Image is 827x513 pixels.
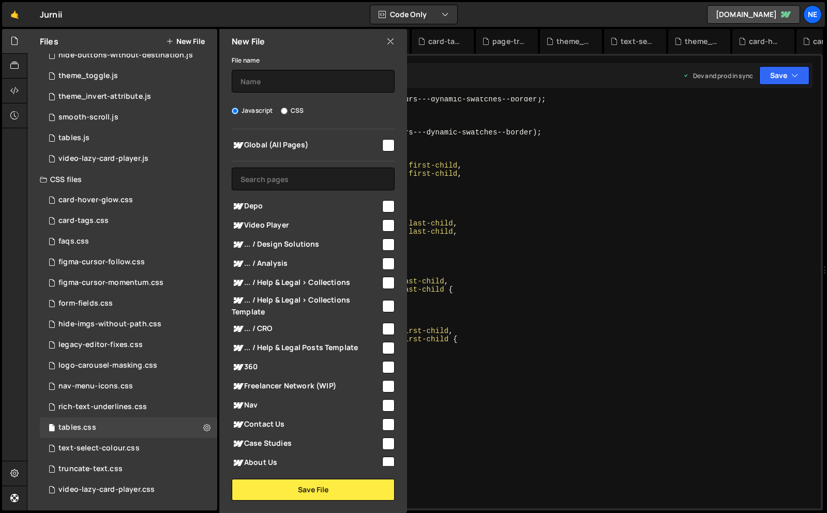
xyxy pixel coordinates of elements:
[232,108,238,114] input: Javascript
[685,36,718,47] div: theme_invert-attribute.js
[707,5,800,24] a: [DOMAIN_NAME]
[232,277,381,289] span: ... / Help & Legal > Collections
[40,417,217,438] div: 16694/47249.css
[232,36,265,47] h2: New File
[803,5,822,24] a: Ne
[58,340,143,350] div: legacy-editor-fixes.css
[621,36,654,47] div: text-select-colour.css
[40,273,217,293] div: 16694/47252.css
[683,71,753,80] div: Dev and prod in sync
[232,418,381,431] span: Contact Us
[40,438,217,459] div: 16694/47812.css
[232,361,381,373] span: 360
[58,320,161,329] div: hide-imgs-without-path.css
[40,148,217,169] div: 16694/45896.js
[58,382,133,391] div: nav-menu-icons.css
[58,113,118,122] div: smooth-scroll.js
[232,479,395,501] button: Save File
[40,66,217,86] div: 16694/47813.js
[232,437,381,450] span: Case Studies
[58,361,157,370] div: logo-carousel-masking.css
[58,464,123,474] div: truncate-text.css
[232,200,381,213] span: Depo
[40,479,217,500] div: 16694/45897.css
[40,459,217,479] div: 16694/45728.css
[232,70,395,93] input: Name
[58,154,148,163] div: video-lazy-card-player.js
[40,397,217,417] div: 16694/45610.css
[232,323,381,335] span: ... / CRO
[58,299,113,308] div: form-fields.css
[232,457,381,469] span: About Us
[281,105,304,116] label: CSS
[370,5,457,24] button: Code Only
[40,252,217,273] div: 16694/46743.css
[58,237,89,246] div: faqs.css
[40,86,217,107] div: 16694/46553.js
[232,380,381,393] span: Freelancer Network (WIP)
[557,36,590,47] div: theme_toggle.js
[281,108,288,114] input: CSS
[40,293,217,314] div: 16694/45748.css
[40,335,217,355] div: 16694/47139.css
[232,139,381,152] span: Global (All Pages)
[58,71,118,81] div: theme_toggle.js
[58,423,96,432] div: tables.css
[232,342,381,354] span: ... / Help & Legal Posts Template
[58,195,133,205] div: card-hover-glow.css
[40,210,217,231] div: 16694/46845.css
[40,128,217,148] div: 16694/47250.js
[40,355,217,376] div: 16694/45729.css
[232,168,395,190] input: Search pages
[232,55,260,66] label: File name
[428,36,461,47] div: card-tags.css
[58,485,155,494] div: video-lazy-card-player.css
[166,37,205,46] button: New File
[58,258,145,267] div: figma-cursor-follow.css
[40,231,217,252] div: 16694/45746.css
[58,51,193,60] div: hide-buttons-without-destination.js
[40,36,58,47] h2: Files
[759,66,809,85] button: Save
[27,169,217,190] div: CSS files
[232,294,381,317] span: ... / Help & Legal > Collections Template
[232,105,273,116] label: Javascript
[232,399,381,412] span: Nav
[58,402,147,412] div: rich-text-underlines.css
[749,36,782,47] div: card-hover-glow.js
[58,133,89,143] div: tables.js
[40,376,217,397] div: 16694/46218.css
[232,238,381,251] span: ... / Design Solutions
[40,8,62,21] div: Jurnii
[58,278,163,288] div: figma-cursor-momentum.css
[58,216,109,225] div: card-tags.css
[2,2,27,27] a: 🤙
[232,219,381,232] span: Video Player
[58,92,151,101] div: theme_invert-attribute.js
[40,314,217,335] div: 16694/46846.css
[40,45,217,66] div: 16694/45914.js
[40,107,217,128] div: smooth-scroll.js
[40,190,217,210] div: 16694/47633.css
[492,36,525,47] div: page-transition-out.js
[58,444,140,453] div: text-select-colour.css
[232,258,381,270] span: ... / Analysis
